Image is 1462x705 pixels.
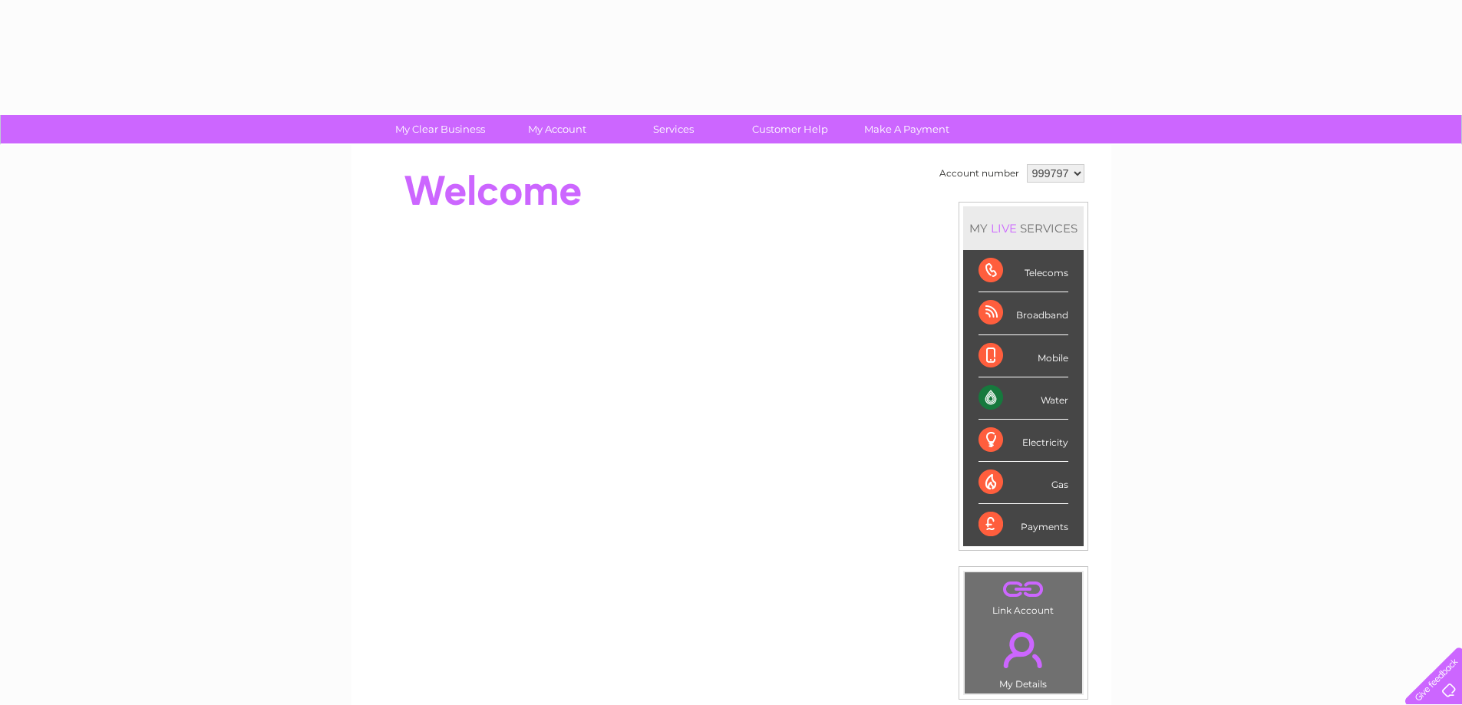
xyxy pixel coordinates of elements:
[969,576,1078,603] a: .
[979,420,1068,462] div: Electricity
[969,623,1078,677] a: .
[493,115,620,143] a: My Account
[936,160,1023,186] td: Account number
[610,115,737,143] a: Services
[963,206,1084,250] div: MY SERVICES
[979,335,1068,377] div: Mobile
[843,115,970,143] a: Make A Payment
[979,504,1068,545] div: Payments
[377,115,503,143] a: My Clear Business
[988,221,1020,236] div: LIVE
[979,292,1068,334] div: Broadband
[964,572,1083,620] td: Link Account
[979,377,1068,420] div: Water
[979,250,1068,292] div: Telecoms
[979,462,1068,504] div: Gas
[964,619,1083,694] td: My Details
[727,115,853,143] a: Customer Help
